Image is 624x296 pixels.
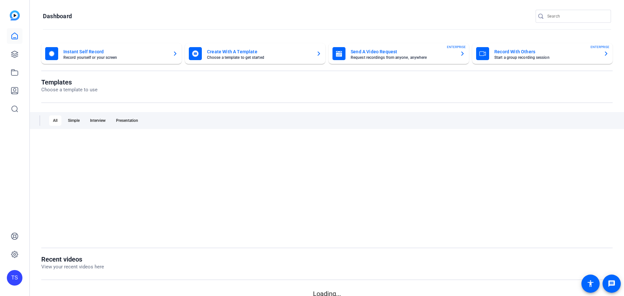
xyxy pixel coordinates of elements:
span: ENTERPRISE [447,45,466,49]
button: Record With OthersStart a group recording sessionENTERPRISE [472,43,613,64]
button: Send A Video RequestRequest recordings from anyone, anywhereENTERPRISE [329,43,469,64]
p: Choose a template to use [41,86,97,94]
button: Instant Self RecordRecord yourself or your screen [41,43,182,64]
input: Search [547,12,606,20]
mat-card-title: Create With A Template [207,48,311,56]
mat-card-subtitle: Choose a template to get started [207,56,311,59]
span: ENTERPRISE [591,45,609,49]
div: TS [7,270,22,286]
h1: Recent videos [41,255,104,263]
mat-card-title: Record With Others [494,48,598,56]
div: Simple [64,115,84,126]
div: Presentation [112,115,142,126]
mat-card-subtitle: Record yourself or your screen [63,56,167,59]
mat-card-title: Send A Video Request [351,48,455,56]
mat-card-title: Instant Self Record [63,48,167,56]
h1: Dashboard [43,12,72,20]
mat-card-subtitle: Request recordings from anyone, anywhere [351,56,455,59]
div: Interview [86,115,110,126]
img: blue-gradient.svg [10,10,20,20]
button: Create With A TemplateChoose a template to get started [185,43,325,64]
p: View your recent videos here [41,263,104,271]
mat-icon: accessibility [587,280,594,288]
h1: Templates [41,78,97,86]
mat-icon: message [608,280,616,288]
mat-card-subtitle: Start a group recording session [494,56,598,59]
div: All [49,115,61,126]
